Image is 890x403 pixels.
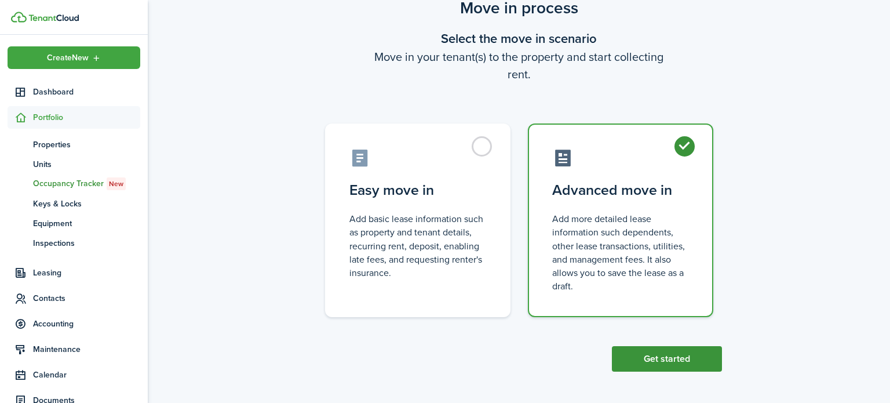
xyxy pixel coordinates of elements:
span: Accounting [33,318,140,330]
span: New [109,179,123,189]
control-radio-card-description: Add basic lease information such as property and tenant details, recurring rent, deposit, enablin... [349,212,486,279]
span: Keys & Locks [33,198,140,210]
a: Units [8,154,140,174]
wizard-step-header-description: Move in your tenant(s) to the property and start collecting rent. [316,48,722,83]
span: Calendar [33,369,140,381]
a: Keys & Locks [8,194,140,213]
control-radio-card-description: Add more detailed lease information such dependents, other lease transactions, utilities, and man... [552,212,689,293]
span: Units [33,158,140,170]
span: Leasing [33,267,140,279]
span: Equipment [33,217,140,230]
wizard-step-header-title: Select the move in scenario [316,29,722,48]
control-radio-card-title: Advanced move in [552,180,689,201]
span: Properties [33,139,140,151]
a: Occupancy TrackerNew [8,174,140,194]
span: Occupancy Tracker [33,177,140,190]
span: Contacts [33,292,140,304]
a: Dashboard [8,81,140,103]
span: Portfolio [33,111,140,124]
a: Properties [8,135,140,154]
span: Inspections [33,237,140,249]
span: Maintenance [33,343,140,355]
span: Create New [47,54,89,62]
a: Inspections [8,233,140,253]
button: Get started [612,346,722,372]
button: Open menu [8,46,140,69]
img: TenantCloud [28,14,79,21]
img: TenantCloud [11,12,27,23]
span: Dashboard [33,86,140,98]
control-radio-card-title: Easy move in [349,180,486,201]
a: Equipment [8,213,140,233]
